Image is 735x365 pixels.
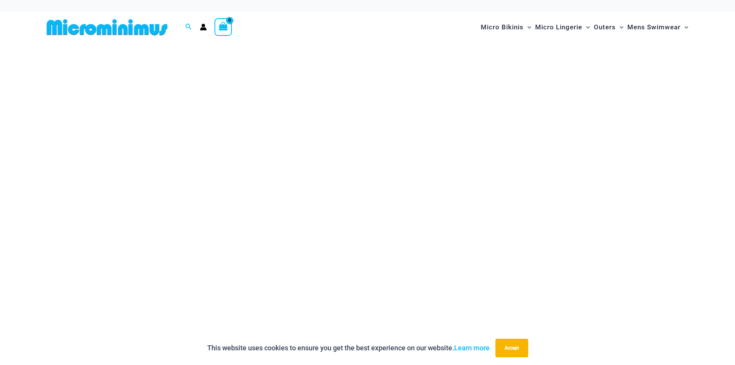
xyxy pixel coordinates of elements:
[479,15,533,39] a: Micro BikinisMenu ToggleMenu Toggle
[582,17,590,37] span: Menu Toggle
[44,19,171,36] img: MM SHOP LOGO FLAT
[681,17,688,37] span: Menu Toggle
[200,24,207,31] a: Account icon link
[627,17,681,37] span: Mens Swimwear
[524,17,531,37] span: Menu Toggle
[185,22,192,32] a: Search icon link
[592,15,625,39] a: OutersMenu ToggleMenu Toggle
[481,17,524,37] span: Micro Bikinis
[616,17,623,37] span: Menu Toggle
[495,339,528,357] button: Accept
[454,344,490,352] a: Learn more
[533,15,592,39] a: Micro LingerieMenu ToggleMenu Toggle
[215,18,232,36] a: View Shopping Cart, empty
[625,15,690,39] a: Mens SwimwearMenu ToggleMenu Toggle
[594,17,616,37] span: Outers
[535,17,582,37] span: Micro Lingerie
[207,342,490,354] p: This website uses cookies to ensure you get the best experience on our website.
[478,14,692,40] nav: Site Navigation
